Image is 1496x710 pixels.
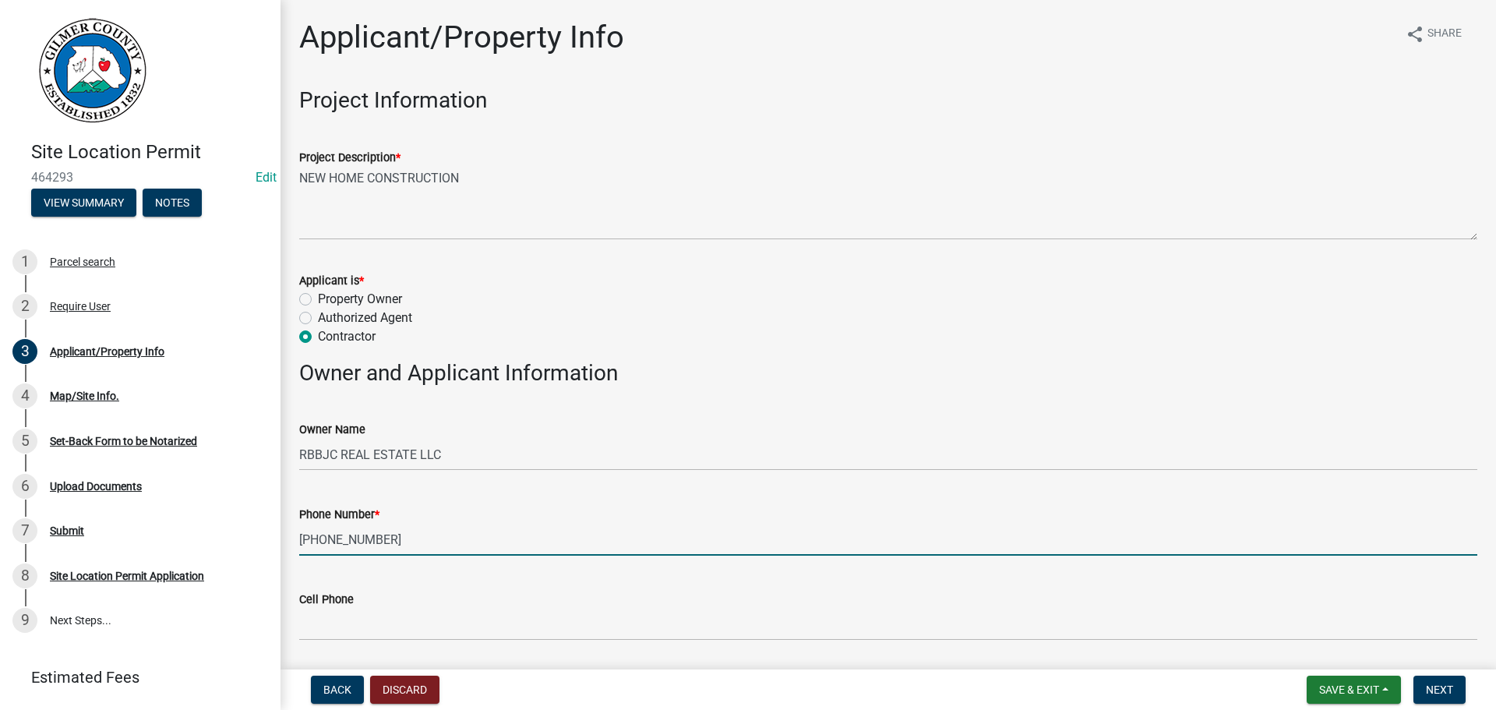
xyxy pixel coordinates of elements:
[50,570,204,581] div: Site Location Permit Application
[311,676,364,704] button: Back
[1393,19,1474,49] button: shareShare
[12,294,37,319] div: 2
[1427,25,1462,44] span: Share
[143,189,202,217] button: Notes
[50,256,115,267] div: Parcel search
[31,170,249,185] span: 464293
[12,474,37,499] div: 6
[50,346,164,357] div: Applicant/Property Info
[299,276,364,287] label: Applicant is
[1426,684,1453,696] span: Next
[1319,684,1379,696] span: Save & Exit
[31,16,148,125] img: Gilmer County, Georgia
[299,360,1477,387] h3: Owner and Applicant Information
[12,339,37,364] div: 3
[318,309,412,327] label: Authorized Agent
[50,436,197,447] div: Set-Back Form to be Notarized
[12,249,37,274] div: 1
[12,429,37,454] div: 5
[299,510,379,521] label: Phone Number
[12,608,37,633] div: 9
[318,290,402,309] label: Property Owner
[318,327,376,346] label: Contractor
[50,481,142,492] div: Upload Documents
[256,170,277,185] wm-modal-confirm: Edit Application Number
[1307,676,1401,704] button: Save & Exit
[256,170,277,185] a: Edit
[31,197,136,210] wm-modal-confirm: Summary
[143,197,202,210] wm-modal-confirm: Notes
[12,662,256,693] a: Estimated Fees
[50,301,111,312] div: Require User
[1406,25,1424,44] i: share
[299,19,624,56] h1: Applicant/Property Info
[299,87,1477,114] h3: Project Information
[12,563,37,588] div: 8
[299,153,400,164] label: Project Description
[50,390,119,401] div: Map/Site Info.
[31,189,136,217] button: View Summary
[1413,676,1466,704] button: Next
[299,595,354,606] label: Cell Phone
[370,676,439,704] button: Discard
[299,425,365,436] label: Owner Name
[31,141,268,164] h4: Site Location Permit
[50,525,84,536] div: Submit
[12,383,37,408] div: 4
[12,518,37,543] div: 7
[323,684,351,696] span: Back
